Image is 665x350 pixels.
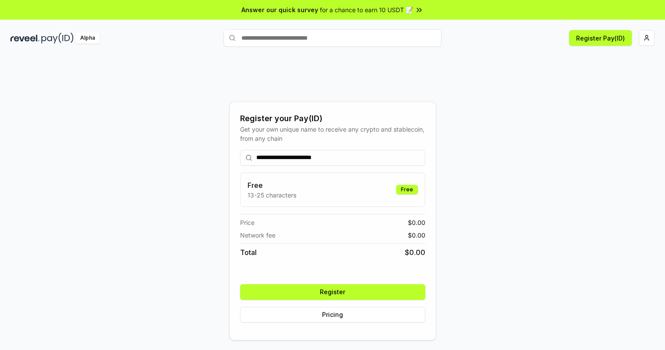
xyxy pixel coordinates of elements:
[75,33,100,44] div: Alpha
[569,30,632,46] button: Register Pay(ID)
[320,5,413,14] span: for a chance to earn 10 USDT 📝
[396,185,418,194] div: Free
[408,218,425,227] span: $ 0.00
[240,112,425,125] div: Register your Pay(ID)
[10,33,40,44] img: reveel_dark
[240,231,275,240] span: Network fee
[408,231,425,240] span: $ 0.00
[241,5,318,14] span: Answer our quick survey
[405,247,425,258] span: $ 0.00
[240,284,425,300] button: Register
[240,125,425,143] div: Get your own unique name to receive any crypto and stablecoin, from any chain
[248,180,296,190] h3: Free
[240,307,425,323] button: Pricing
[240,218,254,227] span: Price
[41,33,74,44] img: pay_id
[248,190,296,200] p: 13-25 characters
[240,247,257,258] span: Total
